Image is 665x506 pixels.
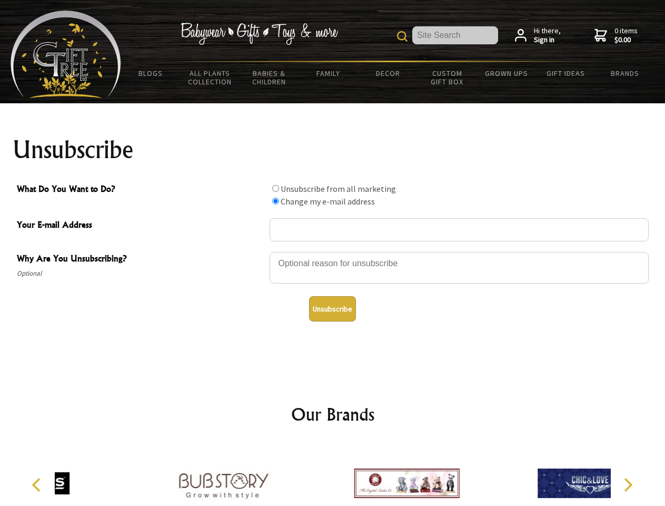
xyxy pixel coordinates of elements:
img: Babywear - Gifts - Toys & more [180,23,338,45]
a: All Plants Collection [181,62,240,93]
h1: Unsubscribe [13,137,653,162]
input: What Do You Want to Do? [272,185,279,192]
a: Babies & Children [240,62,299,93]
span: Optional [17,267,264,280]
span: What Do You Want to Do? [17,182,264,198]
button: Previous [26,473,49,497]
h2: Our Brands [21,402,644,427]
input: Site Search [412,26,498,44]
textarea: Why Are You Unsubscribing? [270,252,649,284]
span: 0 items [614,26,638,45]
label: Change my e-mail address [281,196,375,207]
a: 0 items$0.00 [594,26,638,45]
a: Brands [595,62,655,84]
a: Grown Ups [477,62,536,84]
strong: Sign in [534,35,561,45]
input: What Do You Want to Do? [272,198,279,205]
img: product search [397,31,408,42]
a: Hi there,Sign in [515,26,561,45]
label: Unsubscribe from all marketing [281,183,396,194]
span: Why Are You Unsubscribing? [17,252,264,267]
a: Decor [358,62,418,84]
a: Family [299,62,359,84]
span: Your E-mail Address [17,218,264,233]
a: Custom Gift Box [418,62,477,93]
img: Babyware - Gifts - Toys and more... [11,11,121,98]
a: BLOGS [121,62,181,84]
button: Unsubscribe [309,296,356,322]
strong: $0.00 [614,35,638,45]
input: Your E-mail Address [270,218,649,241]
a: Gift Ideas [536,62,595,84]
button: Next [616,473,639,497]
span: Hi there, [534,26,561,45]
